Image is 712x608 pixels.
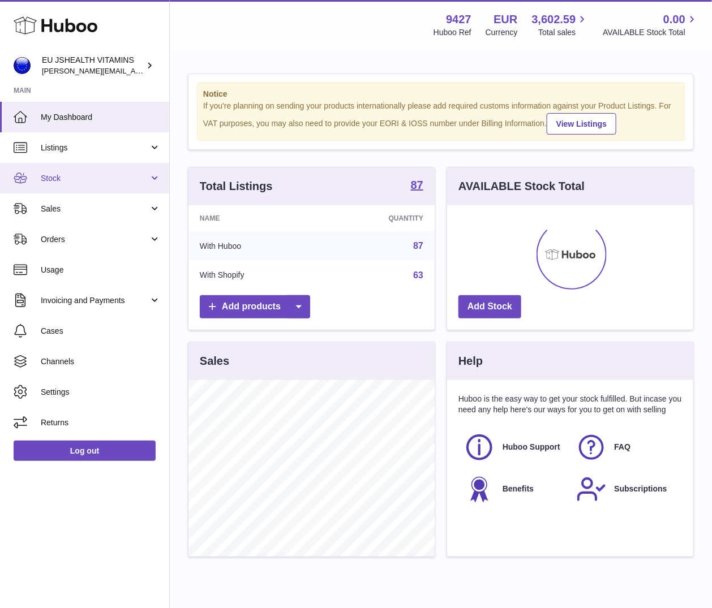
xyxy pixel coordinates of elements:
a: Add Stock [458,295,521,318]
span: Invoicing and Payments [41,295,149,306]
h3: Sales [200,353,229,369]
a: FAQ [576,432,677,463]
span: Benefits [503,484,534,494]
span: Subscriptions [615,484,667,494]
strong: Notice [203,89,679,100]
a: Benefits [464,474,565,504]
span: Stock [41,173,149,184]
span: FAQ [615,442,631,452]
a: Log out [14,441,156,461]
a: 3,602.59 Total sales [532,12,589,38]
span: Huboo Support [503,442,560,452]
a: Subscriptions [576,474,677,504]
span: Returns [41,417,161,428]
a: 87 [411,179,423,193]
span: Settings [41,387,161,398]
th: Name [188,205,321,231]
strong: 9427 [446,12,471,27]
span: Channels [41,356,161,367]
h3: Help [458,353,483,369]
span: Total sales [538,27,589,38]
div: Currency [486,27,518,38]
td: With Huboo [188,231,321,261]
span: Orders [41,234,149,245]
span: 0.00 [663,12,685,27]
span: [PERSON_NAME][EMAIL_ADDRESS][DOMAIN_NAME] [42,66,227,75]
div: If you're planning on sending your products internationally please add required customs informati... [203,101,679,135]
td: With Shopify [188,261,321,290]
a: 0.00 AVAILABLE Stock Total [603,12,698,38]
h3: Total Listings [200,179,273,194]
span: Usage [41,265,161,275]
a: Huboo Support [464,432,565,463]
a: 63 [413,270,423,280]
span: AVAILABLE Stock Total [603,27,698,38]
h3: AVAILABLE Stock Total [458,179,585,194]
a: 87 [413,241,423,251]
strong: EUR [494,12,517,27]
div: Huboo Ref [434,27,471,38]
div: EU JSHEALTH VITAMINS [42,55,144,76]
a: View Listings [547,113,616,135]
span: Listings [41,143,149,153]
span: Sales [41,204,149,214]
a: Add products [200,295,310,318]
span: Cases [41,326,161,337]
th: Quantity [321,205,435,231]
span: 3,602.59 [532,12,576,27]
img: laura@jessicasepel.com [14,57,31,74]
p: Huboo is the easy way to get your stock fulfilled. But incase you need any help here's our ways f... [458,394,682,415]
strong: 87 [411,179,423,191]
span: My Dashboard [41,112,161,123]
